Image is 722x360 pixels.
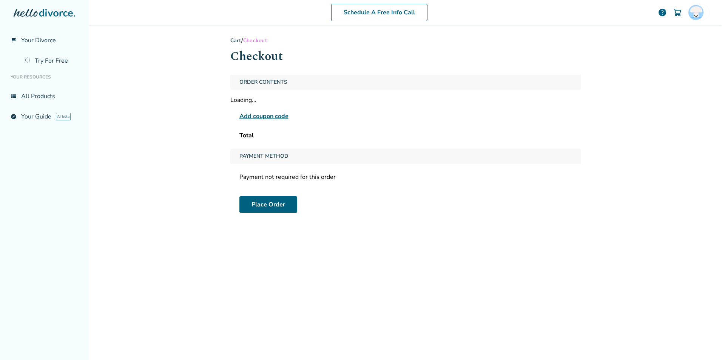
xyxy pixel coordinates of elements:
span: explore [11,114,17,120]
span: flag_2 [11,37,17,43]
li: Your Resources [6,69,83,85]
a: Schedule A Free Info Call [331,4,427,21]
a: Try For Free [20,52,83,69]
span: view_list [11,93,17,99]
a: exploreYour GuideAI beta [6,108,83,125]
span: Add coupon code [239,112,288,121]
span: Payment Method [236,149,292,164]
span: Order Contents [236,75,290,90]
a: help [658,8,667,17]
div: Payment not required for this order [230,170,581,184]
a: flag_2Your Divorce [6,32,83,49]
span: Your Divorce [21,36,56,45]
img: Cart [673,8,682,17]
span: Checkout [243,37,267,44]
a: Cart [230,37,242,44]
button: Place Order [239,196,297,213]
img: Jessica Mush [688,5,703,20]
div: / [230,37,581,44]
a: view_listAll Products [6,88,83,105]
div: Loading... [230,96,581,104]
h1: Checkout [230,47,581,66]
span: AI beta [56,113,71,120]
span: Total [239,131,254,140]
